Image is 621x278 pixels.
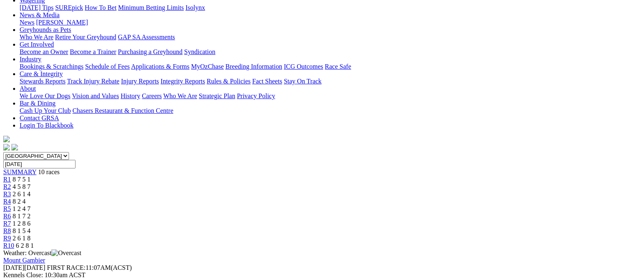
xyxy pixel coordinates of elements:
a: Race Safe [325,63,351,70]
span: 6 2 8 1 [16,242,34,249]
a: Greyhounds as Pets [20,26,71,33]
a: Who We Are [20,34,53,40]
a: GAP SA Assessments [118,34,175,40]
a: Rules & Policies [207,78,251,85]
a: Become an Owner [20,48,68,55]
span: 8 2 4 [13,198,26,205]
span: 8 1 7 2 [13,213,31,220]
a: SUREpick [55,4,83,11]
a: Isolynx [185,4,205,11]
a: Mount Gambier [3,257,45,264]
a: ICG Outcomes [284,63,323,70]
div: Care & Integrity [20,78,618,85]
a: Bar & Dining [20,100,56,107]
img: Overcast [51,249,81,257]
div: About [20,92,618,100]
a: R1 [3,176,11,183]
a: Privacy Policy [237,92,275,99]
a: Applications & Forms [131,63,189,70]
span: 2 6 1 8 [13,235,31,242]
img: logo-grsa-white.png [3,136,10,142]
a: About [20,85,36,92]
a: Integrity Reports [160,78,205,85]
a: Track Injury Rebate [67,78,119,85]
span: 1 2 8 6 [13,220,31,227]
a: Purchasing a Greyhound [118,48,183,55]
span: FIRST RACE: [47,264,85,271]
a: Become a Trainer [70,48,116,55]
div: Wagering [20,4,618,11]
a: Stay On Track [284,78,321,85]
a: News [20,19,34,26]
a: Breeding Information [225,63,282,70]
span: 4 5 8 7 [13,183,31,190]
a: We Love Our Dogs [20,92,70,99]
span: Weather: Overcast [3,249,81,256]
a: R3 [3,191,11,197]
a: R8 [3,227,11,234]
img: twitter.svg [11,144,18,150]
a: R9 [3,235,11,242]
a: Schedule of Fees [85,63,129,70]
a: R7 [3,220,11,227]
a: Minimum Betting Limits [118,4,184,11]
span: 10 races [38,168,60,175]
a: R6 [3,213,11,220]
span: 11:07AM(ACST) [47,264,132,271]
div: News & Media [20,19,618,26]
a: Careers [142,92,162,99]
span: 1 2 4 7 [13,205,31,212]
a: Who We Are [163,92,197,99]
span: [DATE] [3,264,24,271]
a: History [120,92,140,99]
a: MyOzChase [191,63,224,70]
a: News & Media [20,11,60,18]
div: Get Involved [20,48,618,56]
a: Injury Reports [121,78,159,85]
a: R5 [3,205,11,212]
a: R10 [3,242,14,249]
a: Fact Sheets [252,78,282,85]
input: Select date [3,160,76,168]
a: SUMMARY [3,168,36,175]
a: [DATE] Tips [20,4,53,11]
a: Syndication [184,48,215,55]
a: Stewards Reports [20,78,65,85]
a: How To Bet [85,4,117,11]
div: Greyhounds as Pets [20,34,618,41]
span: 8 1 5 4 [13,227,31,234]
span: [DATE] [3,264,45,271]
a: Contact GRSA [20,114,59,121]
a: R2 [3,183,11,190]
a: Bookings & Scratchings [20,63,83,70]
span: 8 7 5 1 [13,176,31,183]
a: Chasers Restaurant & Function Centre [72,107,173,114]
a: [PERSON_NAME] [36,19,88,26]
div: Bar & Dining [20,107,618,114]
a: Cash Up Your Club [20,107,71,114]
a: Care & Integrity [20,70,63,77]
a: Industry [20,56,41,63]
a: R4 [3,198,11,205]
a: Get Involved [20,41,54,48]
a: Retire Your Greyhound [55,34,116,40]
a: Login To Blackbook [20,122,73,129]
a: Vision and Values [72,92,119,99]
div: Industry [20,63,618,70]
img: facebook.svg [3,144,10,150]
span: 2 6 1 4 [13,191,31,197]
a: Strategic Plan [199,92,235,99]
